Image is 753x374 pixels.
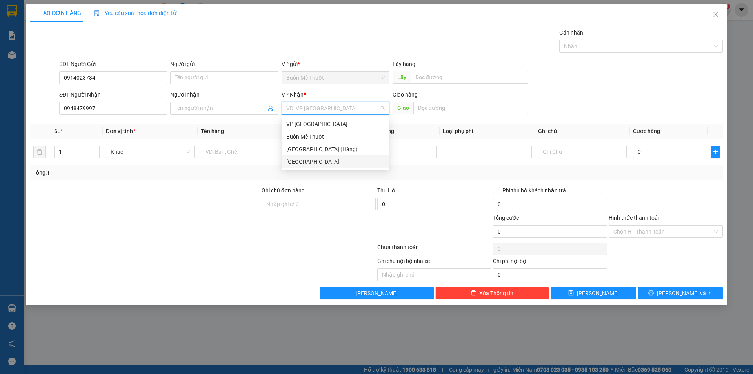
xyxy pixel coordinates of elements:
[262,198,376,210] input: Ghi chú đơn hàng
[376,243,492,257] div: Chưa thanh toán
[657,289,712,297] span: [PERSON_NAME] và In
[54,128,60,134] span: SL
[6,50,18,58] span: CR :
[356,289,398,297] span: [PERSON_NAME]
[568,290,574,296] span: save
[7,7,86,16] div: Buôn Mê Thuột
[377,268,491,281] input: Nhập ghi chú
[201,146,289,158] input: VD: Bàn, Ghế
[393,61,415,67] span: Lấy hàng
[711,146,719,158] button: plus
[170,90,278,99] div: Người nhận
[320,287,434,299] button: [PERSON_NAME]
[393,71,411,84] span: Lấy
[282,143,389,155] div: Đà Nẵng (Hàng)
[713,11,719,18] span: close
[551,287,636,299] button: save[PERSON_NAME]
[705,4,727,26] button: Close
[94,10,100,16] img: icon
[286,72,385,84] span: Buôn Mê Thuột
[377,257,491,268] div: Ghi chú nội bộ nhà xe
[6,49,87,59] div: 130.000
[440,124,535,139] th: Loại phụ phí
[59,90,167,99] div: SĐT Người Nhận
[286,120,385,128] div: VP [GEOGRAPHIC_DATA]
[638,287,723,299] button: printer[PERSON_NAME] và In
[7,7,19,16] span: Gửi:
[535,124,630,139] th: Ghi chú
[577,289,619,297] span: [PERSON_NAME]
[413,102,528,114] input: Dọc đường
[111,146,190,158] span: Khác
[92,7,111,15] span: Nhận:
[393,102,413,114] span: Giao
[377,187,395,193] span: Thu Hộ
[499,186,569,195] span: Phí thu hộ khách nhận trả
[411,71,528,84] input: Dọc đường
[559,29,583,36] label: Gán nhãn
[92,34,171,45] div: 0905060368
[59,60,167,68] div: SĐT Người Gửi
[393,91,418,98] span: Giao hàng
[648,290,654,296] span: printer
[435,287,549,299] button: deleteXóa Thông tin
[282,118,389,130] div: VP Nha Trang
[94,10,176,16] span: Yêu cầu xuất hóa đơn điện tử
[286,145,385,153] div: [GEOGRAPHIC_DATA] (Hàng)
[286,132,385,141] div: Buôn Mê Thuột
[30,10,81,16] span: TẠO ĐƠN HÀNG
[92,7,171,34] div: [GEOGRAPHIC_DATA] (Hàng)
[30,10,36,16] span: plus
[33,146,46,158] button: delete
[201,128,224,134] span: Tên hàng
[282,60,389,68] div: VP gửi
[609,215,661,221] label: Hình thức thanh toán
[282,91,304,98] span: VP Nhận
[286,157,385,166] div: [GEOGRAPHIC_DATA]
[493,257,607,268] div: Chi phí nội bộ
[365,146,437,158] input: 0
[267,105,274,111] span: user-add
[493,215,519,221] span: Tổng cước
[711,149,719,155] span: plus
[262,187,305,193] label: Ghi chú đơn hàng
[538,146,627,158] input: Ghi Chú
[170,60,278,68] div: Người gửi
[479,289,513,297] span: Xóa Thông tin
[282,130,389,143] div: Buôn Mê Thuột
[471,290,476,296] span: delete
[282,155,389,168] div: Sài Gòn
[33,168,291,177] div: Tổng: 1
[633,128,660,134] span: Cước hàng
[106,128,135,134] span: Đơn vị tính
